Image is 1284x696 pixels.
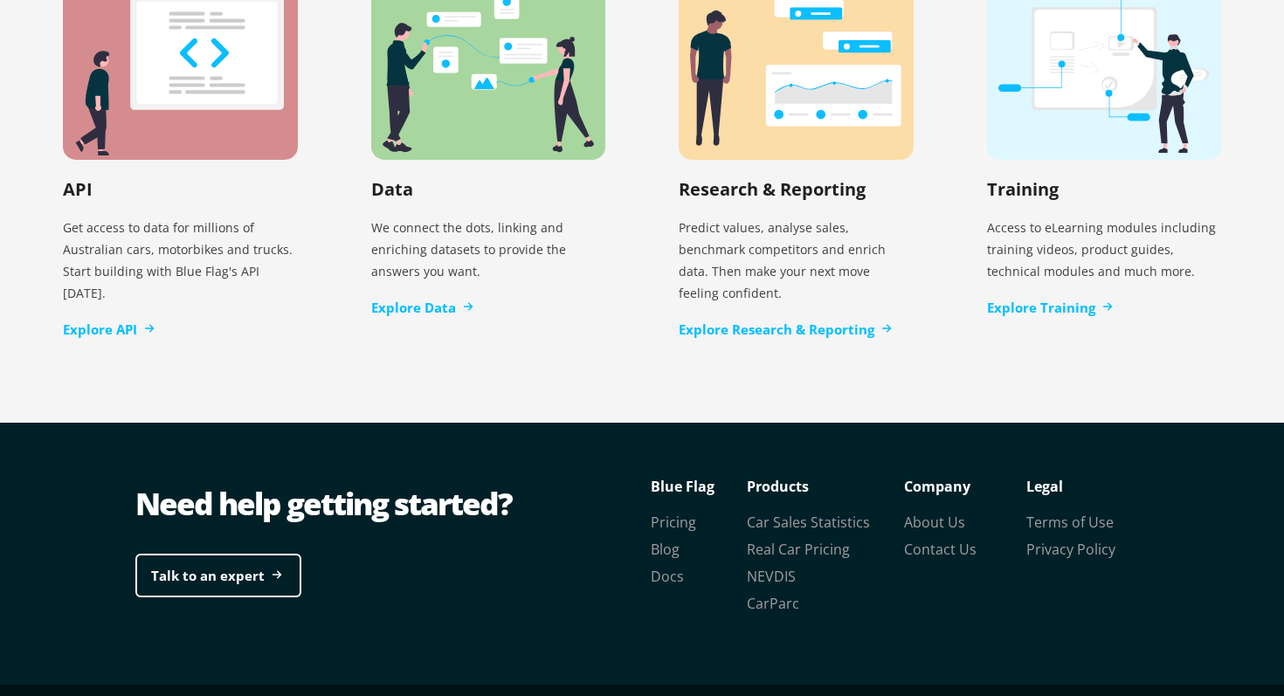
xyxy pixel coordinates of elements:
[747,540,850,559] a: Real Car Pricing
[987,177,1059,201] h2: Training
[747,567,796,586] a: NEVDIS
[904,473,1026,500] p: Company
[651,540,680,559] a: Blog
[679,320,892,340] a: Explore Research & Reporting
[651,567,684,586] a: Docs
[904,513,965,532] a: About Us
[371,210,606,289] p: We connect the dots, linking and enriching datasets to provide the answers you want.
[651,473,747,500] p: Blue Flag
[63,210,298,311] p: Get access to data for millions of Australian cars, motorbikes and trucks. Start building with Bl...
[679,210,914,311] p: Predict values, analyse sales, benchmark competitors and enrich data. Then make your next move fe...
[1026,473,1149,500] p: Legal
[987,210,1222,289] p: Access to eLearning modules including training videos, product guides, technical modules and much...
[371,177,413,201] h2: Data
[63,320,155,340] a: Explore API
[63,177,93,201] h2: API
[1026,513,1114,532] a: Terms of Use
[747,594,799,613] a: CarParc
[987,298,1113,318] a: Explore Training
[904,540,977,559] a: Contact Us
[747,513,870,532] a: Car Sales Statistics
[1026,540,1115,559] a: Privacy Policy
[651,513,696,532] a: Pricing
[135,554,301,598] a: Talk to an expert
[135,482,642,526] div: Need help getting started?
[679,177,866,201] h2: Research & Reporting
[371,298,473,318] a: Explore Data
[747,473,904,500] p: Products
